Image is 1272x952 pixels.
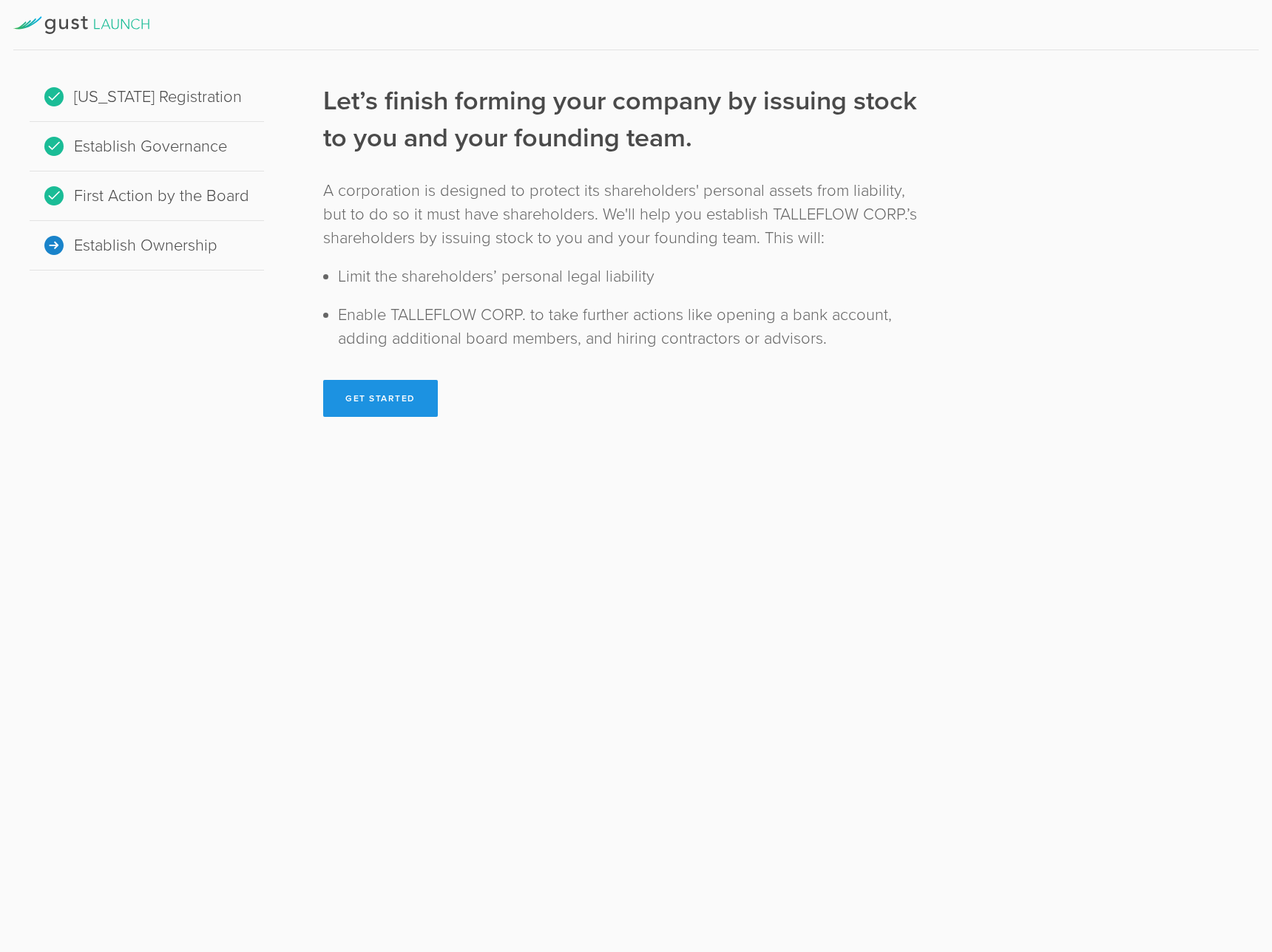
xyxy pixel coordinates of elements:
div: A corporation is designed to protect its shareholders' personal assets from liability, but to do ... [323,179,917,250]
button: Get Started [323,380,438,417]
h1: Let’s finish forming your company by issuing stock to you and your founding team. [323,83,917,157]
div: [US_STATE] Registration [30,72,264,122]
li: Limit the shareholders’ personal legal liability [338,265,917,288]
div: Establish Governance [30,122,264,171]
li: Enable TALLEFLOW CORP. to take further actions like opening a bank account, adding additional boa... [338,303,917,350]
div: Establish Ownership [30,221,264,271]
div: First Action by the Board [30,171,264,221]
